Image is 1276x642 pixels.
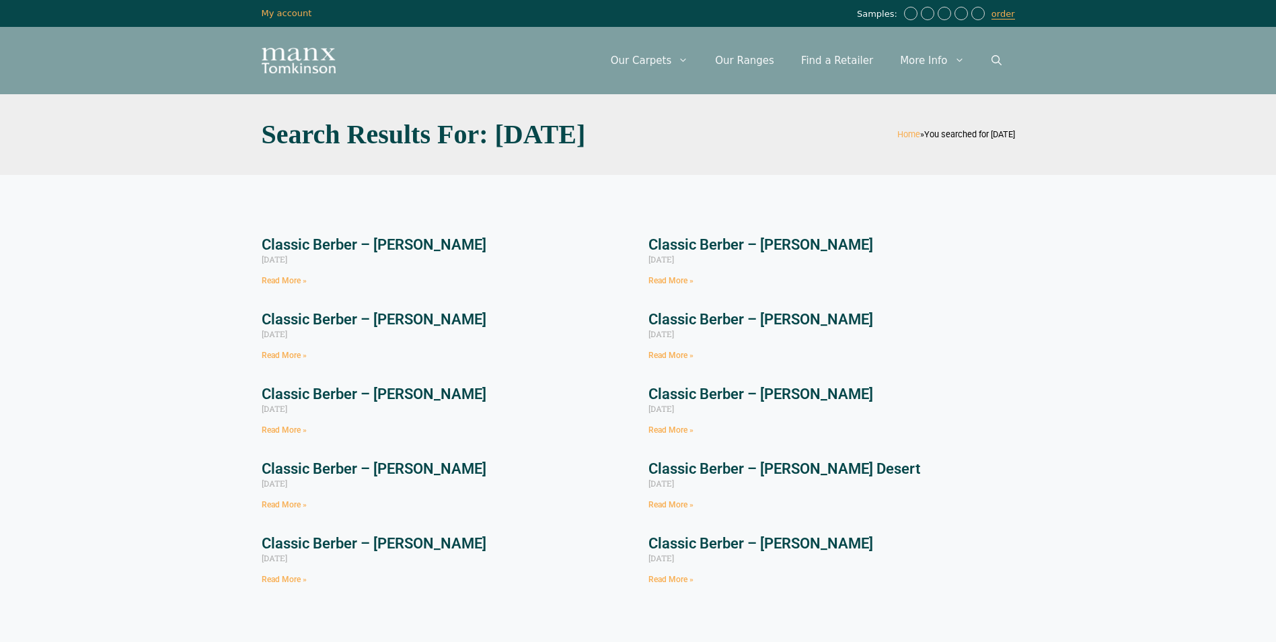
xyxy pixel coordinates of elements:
h1: Search Results for: [DATE] [262,121,632,148]
a: More Info [887,40,977,81]
a: Read more about Classic Berber – Juliet Pistachio [648,351,693,360]
a: Read more about Classic Berber – Juliet Dune [262,575,307,584]
a: Classic Berber – [PERSON_NAME] [262,535,486,552]
a: Our Ranges [702,40,788,81]
span: [DATE] [648,552,674,563]
span: [DATE] [648,328,674,339]
span: [DATE] [648,403,674,414]
span: [DATE] [262,403,287,414]
a: Read more about Classic Berber – Juliet Limestone [648,575,693,584]
a: Classic Berber – [PERSON_NAME] [648,236,873,253]
img: Manx Tomkinson [262,48,336,73]
span: You searched for [DATE] [924,129,1015,139]
a: Read more about Classic Berber – Juliet Pecan [648,276,693,285]
a: Classic Berber – [PERSON_NAME] [648,311,873,328]
a: Classic Berber – [PERSON_NAME] [262,236,486,253]
a: Open Search Bar [978,40,1015,81]
span: [DATE] [262,254,287,264]
span: » [897,129,1015,139]
span: [DATE] [648,478,674,489]
a: Classic Berber – [PERSON_NAME] [262,460,486,477]
a: Read more about Classic Berber – Juliet Pewter [262,351,307,360]
span: [DATE] [648,254,674,264]
span: [DATE] [262,478,287,489]
a: Classic Berber – [PERSON_NAME] [262,386,486,402]
a: Home [897,129,920,139]
a: Classic Berber – [PERSON_NAME] Desert [648,460,920,477]
a: Read more about Classic Berber – Juliet Slate [262,425,307,435]
a: Classic Berber – [PERSON_NAME] [262,311,486,328]
nav: Primary [597,40,1015,81]
span: Samples: [857,9,901,20]
a: Read more about Classic Berber – Juliet Anvil [262,500,307,509]
a: Read more about Classic Berber – Juliet Desert [648,500,693,509]
span: [DATE] [262,328,287,339]
a: order [991,9,1015,20]
a: Read more about Classic Berber – Juliet Oatmeal [262,276,307,285]
a: Find a Retailer [788,40,887,81]
a: My account [262,8,312,18]
a: Read more about Classic Berber – Juliet Walnut [648,425,693,435]
a: Our Carpets [597,40,702,81]
a: Classic Berber – [PERSON_NAME] [648,386,873,402]
span: [DATE] [262,552,287,563]
a: Classic Berber – [PERSON_NAME] [648,535,873,552]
